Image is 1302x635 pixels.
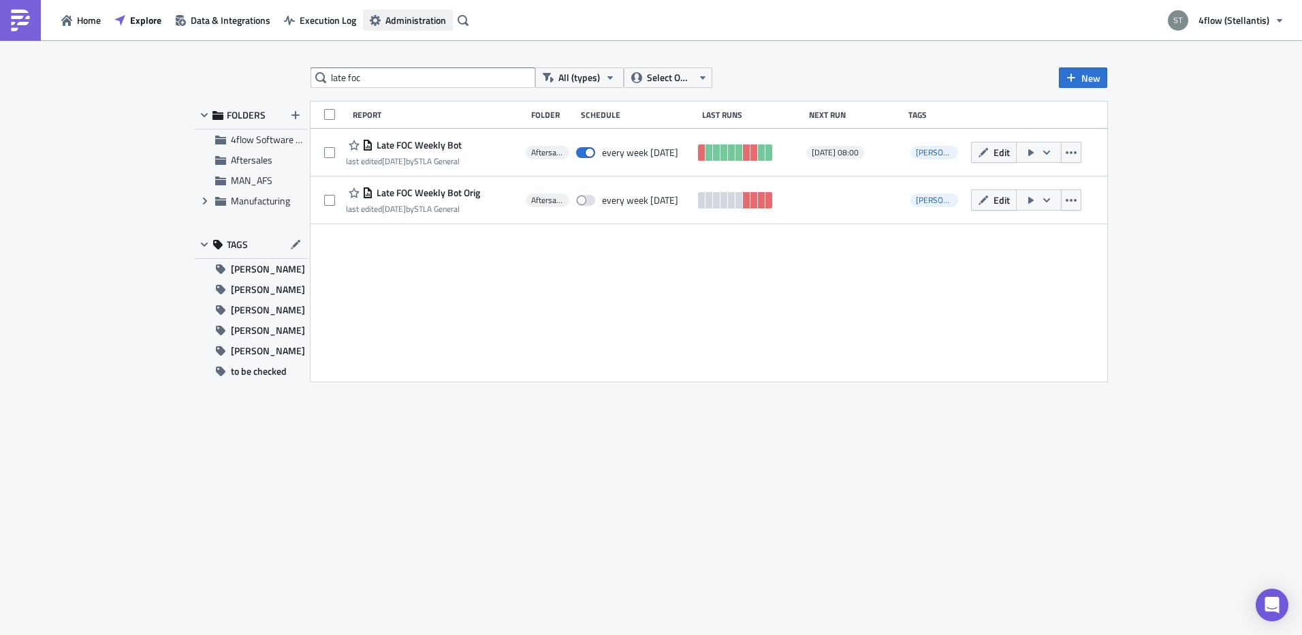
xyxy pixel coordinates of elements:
button: Edit [971,189,1017,211]
div: Open Intercom Messenger [1256,589,1288,621]
button: Select Owner [624,67,712,88]
div: Report [353,110,524,120]
button: Data & Integrations [168,10,277,31]
span: [PERSON_NAME] [231,320,305,341]
div: Tags [908,110,966,120]
span: t.bilek [910,146,958,159]
img: Avatar [1166,9,1190,32]
button: [PERSON_NAME] [195,300,307,320]
span: Aftersales [531,147,564,158]
span: 4flow (Stellantis) [1198,13,1269,27]
span: Execution Log [300,13,356,27]
button: Edit [971,142,1017,163]
span: Select Owner [647,70,693,85]
span: [PERSON_NAME] [231,300,305,320]
span: Explore [130,13,161,27]
button: New [1059,67,1107,88]
span: New [1081,71,1100,85]
span: All (types) [558,70,600,85]
span: Aftersales [531,195,564,206]
span: MAN_AFS [231,173,272,187]
input: Search Reports [311,67,535,88]
div: every week on Monday [602,194,678,206]
div: every week on Monday [602,146,678,159]
button: Home [54,10,108,31]
img: PushMetrics [10,10,31,31]
span: to be checked [231,361,287,382]
span: [PERSON_NAME] [916,146,979,159]
span: [PERSON_NAME] [916,193,979,206]
span: Home [77,13,101,27]
button: [PERSON_NAME] [195,320,307,341]
button: [PERSON_NAME] [195,279,307,300]
time: 2025-05-26T13:24:39Z [382,202,406,215]
span: [DATE] 08:00 [812,147,859,158]
span: Data & Integrations [191,13,270,27]
div: Schedule [581,110,695,120]
span: Administration [385,13,446,27]
span: FOLDERS [227,109,266,121]
button: All (types) [535,67,624,88]
span: Aftersales [231,153,272,167]
span: Manufacturing [231,193,290,208]
span: [PERSON_NAME] [231,279,305,300]
button: 4flow (Stellantis) [1160,5,1292,35]
span: Edit [994,145,1010,159]
span: Edit [994,193,1010,207]
span: [PERSON_NAME] [231,341,305,361]
div: Last Runs [702,110,802,120]
div: Folder [531,110,574,120]
span: t.bilek [910,193,958,207]
button: [PERSON_NAME] [195,341,307,361]
div: last edited by STLA General [346,204,480,214]
div: last edited by STLA General [346,156,462,166]
button: Explore [108,10,168,31]
button: Execution Log [277,10,363,31]
div: Next Run [809,110,902,120]
span: 4flow Software KAM [231,132,315,146]
button: [PERSON_NAME] [195,259,307,279]
time: 2025-08-04T07:14:48Z [382,155,406,168]
span: Late FOC Weekly Bot [373,139,462,151]
button: Administration [363,10,453,31]
span: Late FOC Weekly Bot Orig [373,187,480,199]
span: [PERSON_NAME] [231,259,305,279]
button: to be checked [195,361,307,382]
span: TAGS [227,238,248,251]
